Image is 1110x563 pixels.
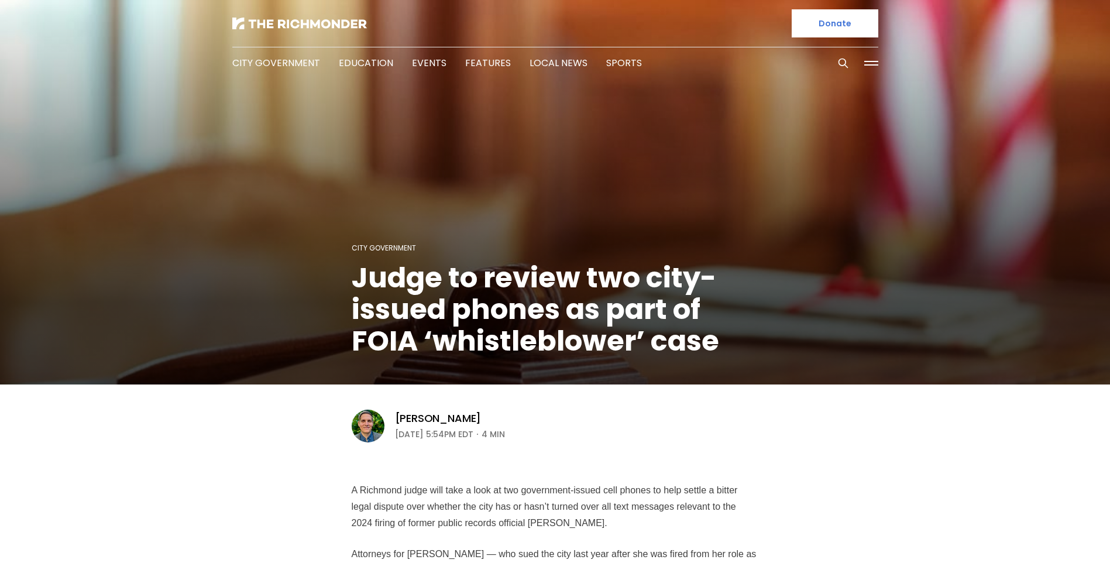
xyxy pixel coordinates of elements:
a: [PERSON_NAME] [395,411,482,425]
a: Features [465,56,511,70]
a: Sports [606,56,642,70]
a: Events [412,56,446,70]
img: The Richmonder [232,18,367,29]
a: Donate [792,9,878,37]
time: [DATE] 5:54PM EDT [395,427,473,441]
button: Search this site [834,54,852,72]
a: City Government [232,56,320,70]
img: Graham Moomaw [352,410,384,442]
a: Education [339,56,393,70]
p: A Richmond judge will take a look at two government-issued cell phones to help settle a bitter le... [352,482,759,531]
h1: Judge to review two city-issued phones as part of FOIA ‘whistleblower’ case [352,262,759,357]
a: City Government [352,243,416,253]
iframe: portal-trigger [1011,506,1110,563]
a: Local News [530,56,587,70]
span: 4 min [482,427,505,441]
